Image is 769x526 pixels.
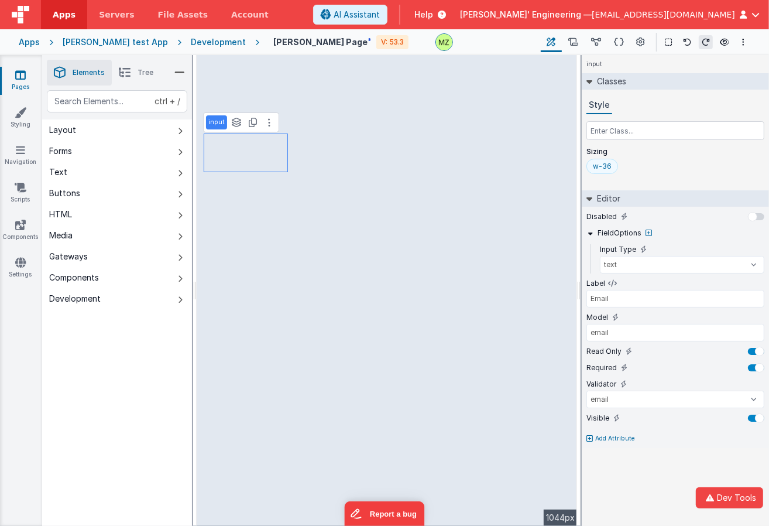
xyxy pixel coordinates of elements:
[42,204,192,225] button: HTML
[592,73,626,90] h2: Classes
[414,9,433,21] span: Help
[47,90,187,112] input: Search Elements...
[42,162,192,183] button: Text
[155,95,167,107] div: ctrl
[376,35,408,49] div: V: 53.3
[544,510,577,526] div: 1044px
[586,313,608,322] label: Model
[598,228,641,238] label: FieldOptions
[49,293,101,305] div: Development
[592,9,735,21] span: [EMAIL_ADDRESS][DOMAIN_NAME]
[586,279,605,288] label: Label
[42,119,192,141] button: Layout
[592,190,620,207] h2: Editor
[49,251,88,262] div: Gateways
[42,246,192,267] button: Gateways
[63,36,168,48] div: [PERSON_NAME] test App
[19,36,40,48] div: Apps
[313,5,387,25] button: AI Assistant
[345,501,425,526] iframe: Marker.io feedback button
[736,35,750,49] button: Options
[273,36,372,48] h4: [PERSON_NAME] Page
[53,9,75,21] span: Apps
[49,187,80,199] div: Buttons
[586,414,609,423] label: Visible
[49,145,72,157] div: Forms
[49,209,72,220] div: HTML
[334,9,380,21] span: AI Assistant
[600,245,636,254] label: Input Type
[197,55,577,526] div: -->
[42,141,192,162] button: Forms
[155,90,180,112] span: + /
[586,380,616,389] label: Validator
[586,347,622,356] label: Read Only
[42,225,192,246] button: Media
[42,267,192,288] button: Components
[49,272,99,284] div: Components
[586,212,617,221] label: Disabled
[49,166,67,178] div: Text
[595,434,635,443] p: Add Attribute
[696,487,763,508] button: Dev Tools
[99,9,134,21] span: Servers
[138,68,153,77] span: Tree
[42,288,192,309] button: Development
[42,183,192,204] button: Buttons
[73,68,105,77] span: Elements
[582,55,606,73] h4: input
[460,9,760,21] button: [PERSON_NAME]' Engineering — [EMAIL_ADDRESS][DOMAIN_NAME]
[593,162,612,171] div: w-36
[586,147,764,156] p: Sizing
[586,363,617,373] label: Required
[208,118,225,127] p: input
[460,9,592,21] span: [PERSON_NAME]' Engineering —
[436,34,452,50] img: e6f0a7b3287e646a671e5b5b3f58e766
[586,97,612,114] button: Style
[586,121,764,140] input: Enter Class...
[49,124,76,136] div: Layout
[49,230,73,241] div: Media
[586,434,764,443] button: Add Attribute
[158,9,208,21] span: File Assets
[191,36,246,48] div: Development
